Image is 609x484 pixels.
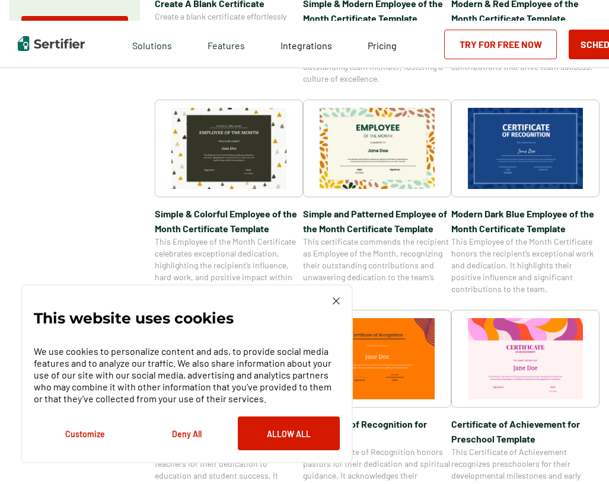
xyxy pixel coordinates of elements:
span: Features [208,37,245,52]
img: Certificate of Achievement for Preschool Template [468,318,583,399]
img: Cookie Popup Close [333,297,340,304]
p: We use cookies to personalize content and ads, to provide social media features and to analyze ou... [34,345,340,405]
a: Simple and Patterned Employee of the Month Certificate TemplateSimple and Patterned Employee of t... [303,100,451,295]
a: Try for Free Now [21,16,128,46]
p: This website uses cookies [34,312,234,324]
span: Pricing [368,40,397,51]
span: Integrations [280,40,332,51]
img: Modern Dark Blue Employee of the Month Certificate Template [468,108,583,189]
span: Solutions [132,37,172,52]
span: Simple and Patterned Employee of the Month Certificate Template [303,206,451,236]
a: Try for Free Now [444,30,557,59]
button: Allow All [238,416,340,450]
a: Simple & Colorful Employee of the Month Certificate TemplateSimple & Colorful Employee of the Mon... [155,100,303,295]
img: Simple and Patterned Employee of the Month Certificate Template [320,108,435,189]
iframe: Chat Widget [550,427,609,484]
a: Integrations [280,37,332,52]
span: This Employee of the Month Certificate honors the recipient’s exceptional work and dedication. It... [451,236,600,295]
span: This Employee of the Month Certificate celebrates exceptional dedication, highlighting the recipi... [155,236,303,295]
span: Certificate of Achievement for Preschool Template [451,416,600,446]
img: Sertifier | Digital Credentialing Platform [18,36,85,51]
a: Pricing [368,37,397,52]
a: Modern Dark Blue Employee of the Month Certificate TemplateModern Dark Blue Employee of the Month... [451,100,600,295]
span: Modern Dark Blue Employee of the Month Certificate Template [451,206,600,236]
span: Simple & Colorful Employee of the Month Certificate Template [155,206,303,236]
span: Certificate of Recognition for Pastor [303,416,451,446]
span: Create a blank certificate effortlessly using Sertifier’s professional tools. [155,11,303,34]
span: This certificate commends the recipient as Employee of the Month, recognizing their outstanding c... [303,236,451,295]
img: Simple & Colorful Employee of the Month Certificate Template [171,108,286,189]
button: Customize [34,416,136,450]
button: Deny All [136,416,238,450]
img: Certificate of Recognition for Pastor [320,318,435,399]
